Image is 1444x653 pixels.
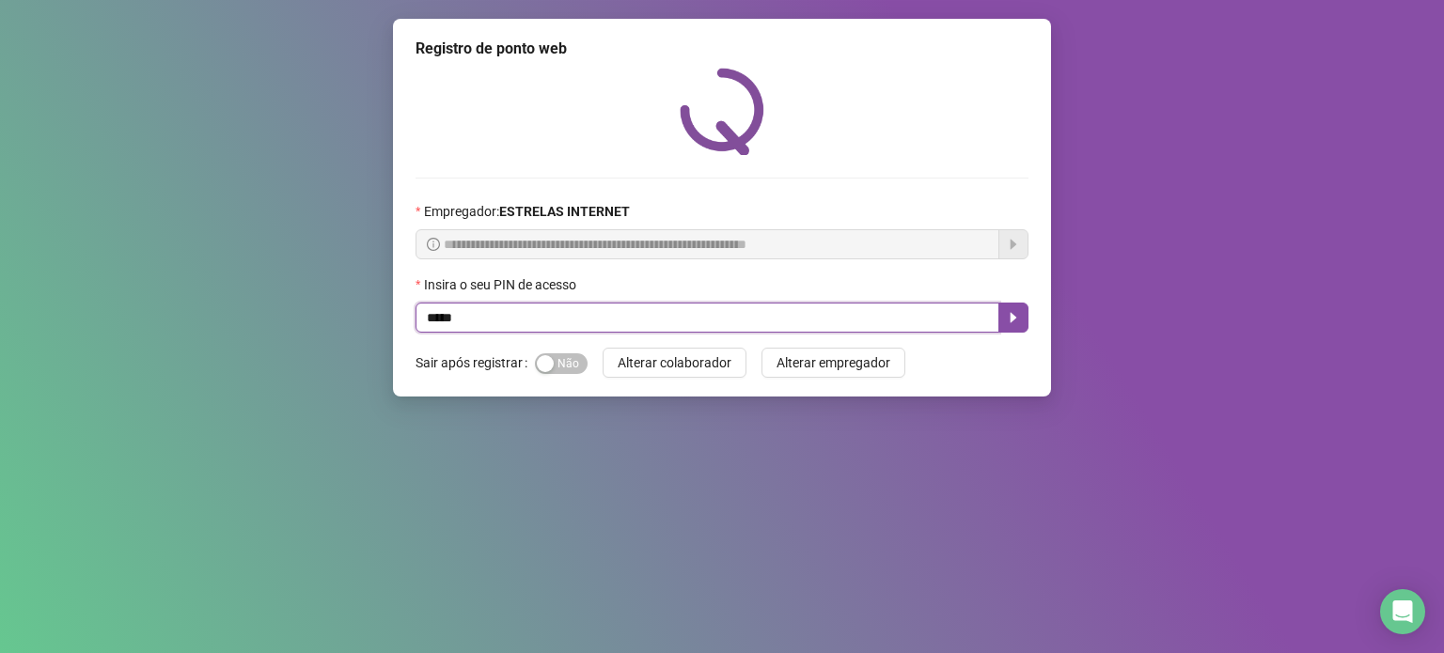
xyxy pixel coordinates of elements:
[416,38,1028,60] div: Registro de ponto web
[499,204,630,219] strong: ESTRELAS INTERNET
[603,348,746,378] button: Alterar colaborador
[618,352,731,373] span: Alterar colaborador
[416,348,535,378] label: Sair após registrar
[1380,589,1425,634] div: Open Intercom Messenger
[1006,310,1021,325] span: caret-right
[680,68,764,155] img: QRPoint
[777,352,890,373] span: Alterar empregador
[427,238,440,251] span: info-circle
[761,348,905,378] button: Alterar empregador
[424,201,630,222] span: Empregador :
[416,274,589,295] label: Insira o seu PIN de acesso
